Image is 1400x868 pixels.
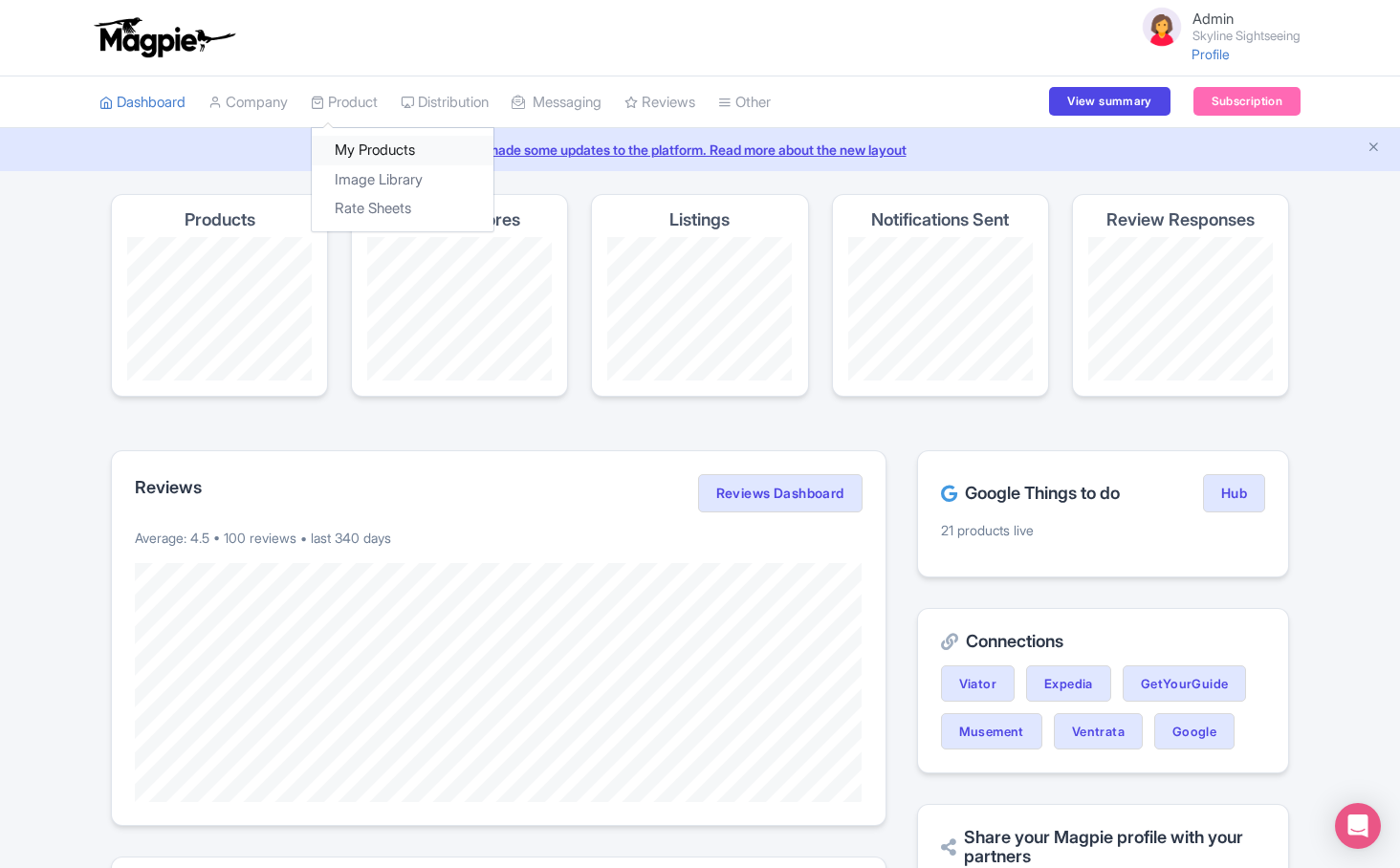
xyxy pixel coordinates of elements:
h4: Notifications Sent [871,210,1009,229]
a: Distribution [401,76,489,129]
a: Profile [1192,46,1230,62]
a: Reviews Dashboard [698,474,863,512]
a: Google [1154,713,1235,749]
p: 21 products live [941,520,1265,540]
h4: Listings [669,210,730,229]
a: Admin Skyline Sightseeing [1127,4,1301,50]
img: logo-ab69f6fb50320c5b225c76a69d11143b.png [90,16,238,58]
a: Musement [941,713,1042,749]
h2: Google Things to do [941,484,1120,503]
a: Hub [1203,474,1265,512]
div: Open Intercom Messenger [1335,803,1381,849]
a: Product [311,76,378,129]
a: Reviews [624,76,695,129]
h4: Review Responses [1106,210,1255,229]
h2: Share your Magpie profile with your partners [941,828,1265,866]
a: Other [718,76,771,129]
a: Subscription [1193,87,1301,116]
a: Viator [941,665,1015,702]
a: Expedia [1026,665,1111,702]
h2: Connections [941,632,1265,651]
a: View summary [1049,87,1170,116]
h2: Reviews [135,478,202,497]
img: avatar_key_member-9c1dde93af8b07d7383eb8b5fb890c87.png [1139,4,1185,50]
h4: Products [185,210,255,229]
a: Company [208,76,288,129]
button: Close announcement [1367,138,1381,160]
small: Skyline Sightseeing [1192,30,1301,42]
p: Average: 4.5 • 100 reviews • last 340 days [135,528,863,548]
a: Rate Sheets [312,194,493,224]
span: Admin [1192,10,1234,28]
a: We made some updates to the platform. Read more about the new layout [11,140,1389,160]
a: My Products [312,136,493,165]
a: GetYourGuide [1123,665,1247,702]
a: Dashboard [99,76,186,129]
a: Ventrata [1054,713,1143,749]
a: Image Library [312,165,493,195]
a: Messaging [512,76,602,129]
